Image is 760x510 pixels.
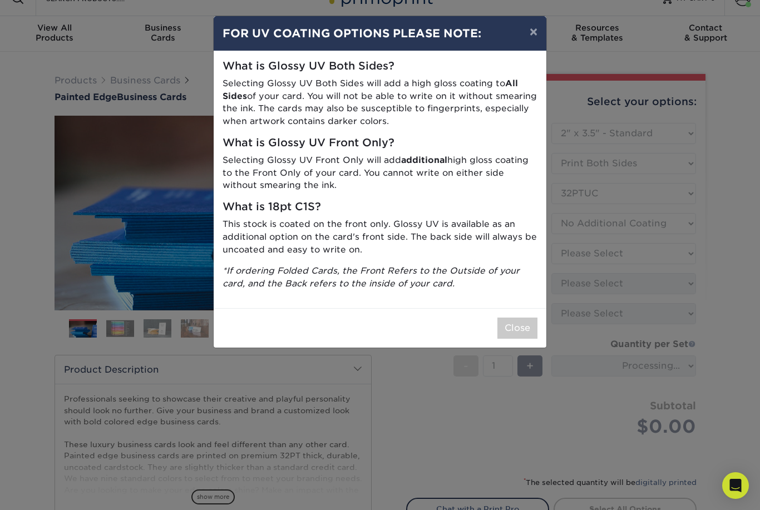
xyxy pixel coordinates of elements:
[223,25,537,42] h4: FOR UV COATING OPTIONS PLEASE NOTE:
[223,60,537,73] h5: What is Glossy UV Both Sides?
[223,77,537,128] p: Selecting Glossy UV Both Sides will add a high gloss coating to of your card. You will not be abl...
[223,137,537,150] h5: What is Glossy UV Front Only?
[497,318,537,339] button: Close
[722,472,749,499] div: Open Intercom Messenger
[401,155,447,165] strong: additional
[521,16,546,47] button: ×
[223,78,518,101] strong: All Sides
[223,154,537,192] p: Selecting Glossy UV Front Only will add high gloss coating to the Front Only of your card. You ca...
[223,218,537,256] p: This stock is coated on the front only. Glossy UV is available as an additional option on the car...
[223,201,537,214] h5: What is 18pt C1S?
[223,265,520,289] i: *If ordering Folded Cards, the Front Refers to the Outside of your card, and the Back refers to t...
